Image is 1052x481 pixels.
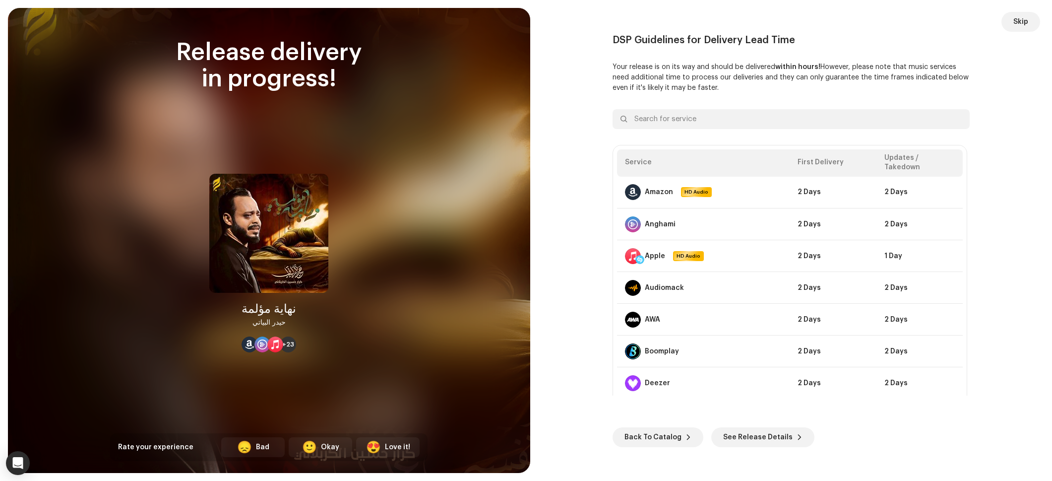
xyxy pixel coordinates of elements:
[723,427,793,447] span: See Release Details
[321,442,339,453] div: Okay
[790,240,876,272] td: 2 Days
[682,188,711,196] span: HD Audio
[209,174,328,293] img: 9c402fdd-2caf-40b9-a40f-a2de18ca11bd
[617,149,790,177] th: Service
[1013,12,1028,32] span: Skip
[613,34,970,46] div: DSP Guidelines for Delivery Lead Time
[282,341,294,348] span: +23
[385,442,410,453] div: Love it!
[876,272,963,304] td: 2 Days
[302,441,317,453] div: 🙂
[790,149,876,177] th: First Delivery
[645,188,673,196] div: Amazon
[790,304,876,336] td: 2 Days
[118,444,193,451] span: Rate your experience
[876,367,963,399] td: 2 Days
[876,149,963,177] th: Updates / Takedown
[674,252,703,260] span: HD Audio
[790,177,876,208] td: 2 Days
[645,379,670,387] div: Deezer
[645,252,665,260] div: Apple
[624,427,681,447] span: Back To Catalog
[876,240,963,272] td: 1 Day
[110,40,428,92] div: Release delivery in progress!
[242,301,296,317] div: نهاية مؤلمة
[876,177,963,208] td: 2 Days
[613,109,970,129] input: Search for service
[366,441,381,453] div: 😍
[1001,12,1040,32] button: Skip
[237,441,252,453] div: 😞
[790,272,876,304] td: 2 Days
[876,208,963,240] td: 2 Days
[645,284,684,292] div: Audiomack
[790,208,876,240] td: 2 Days
[645,220,676,228] div: Anghami
[613,62,970,93] p: Your release is on its way and should be delivered However, please note that music services need ...
[876,304,963,336] td: 2 Days
[256,442,269,453] div: Bad
[711,427,814,447] button: See Release Details
[775,64,820,70] b: within hours!
[790,367,876,399] td: 2 Days
[252,317,286,329] div: حيدر البياتي
[645,316,660,324] div: AWA
[876,336,963,367] td: 2 Days
[645,347,679,355] div: Boomplay
[6,451,30,475] div: Open Intercom Messenger
[613,427,703,447] button: Back To Catalog
[790,336,876,367] td: 2 Days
